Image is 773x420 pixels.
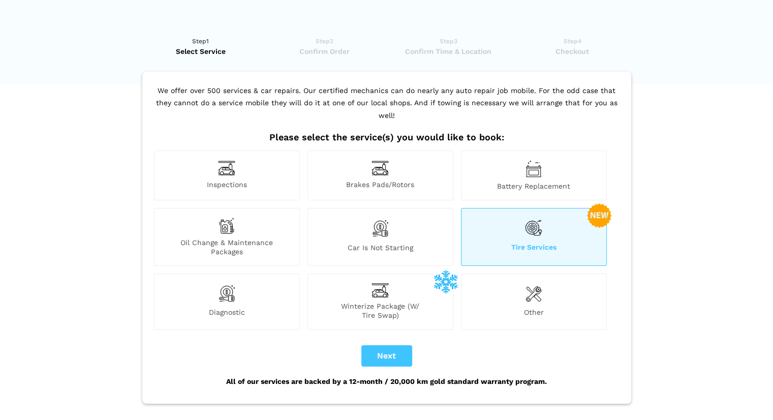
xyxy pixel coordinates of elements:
[151,367,622,396] div: All of our services are backed by a 12-month / 20,000 km gold standard warranty program.
[266,46,383,56] span: Confirm Order
[151,84,622,132] p: We offer over 500 services & car repairs. Our certified mechanics can do nearly any auto repair j...
[390,46,507,56] span: Confirm Time & Location
[151,132,622,143] h2: Please select the service(s) you would like to book:
[390,36,507,56] a: Step3
[154,180,299,191] span: Inspections
[361,345,412,367] button: Next
[308,302,453,320] span: Winterize Package (W/ Tire Swap)
[514,46,631,56] span: Checkout
[142,46,260,56] span: Select Service
[461,243,606,256] span: Tire Services
[154,308,299,320] span: Diagnostic
[154,238,299,256] span: Oil Change & Maintenance Packages
[308,243,453,256] span: Car is not starting
[266,36,383,56] a: Step2
[461,182,606,191] span: Battery Replacement
[308,180,453,191] span: Brakes Pads/Rotors
[587,203,611,228] img: new-badge-2-48.png
[514,36,631,56] a: Step4
[142,36,260,56] a: Step1
[461,308,606,320] span: Other
[434,269,458,293] img: winterize-icon_1.png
